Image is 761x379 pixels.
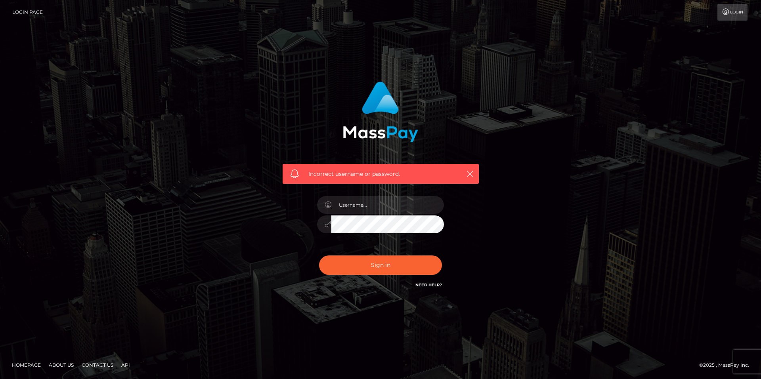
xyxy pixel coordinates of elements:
a: API [118,359,133,371]
button: Sign in [319,255,442,275]
a: Contact Us [78,359,117,371]
a: About Us [46,359,77,371]
input: Username... [331,196,444,214]
div: © 2025 , MassPay Inc. [699,361,755,369]
a: Login Page [12,4,43,21]
a: Homepage [9,359,44,371]
span: Incorrect username or password. [308,170,453,178]
a: Login [717,4,748,21]
img: MassPay Login [343,82,418,142]
a: Need Help? [415,282,442,288]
